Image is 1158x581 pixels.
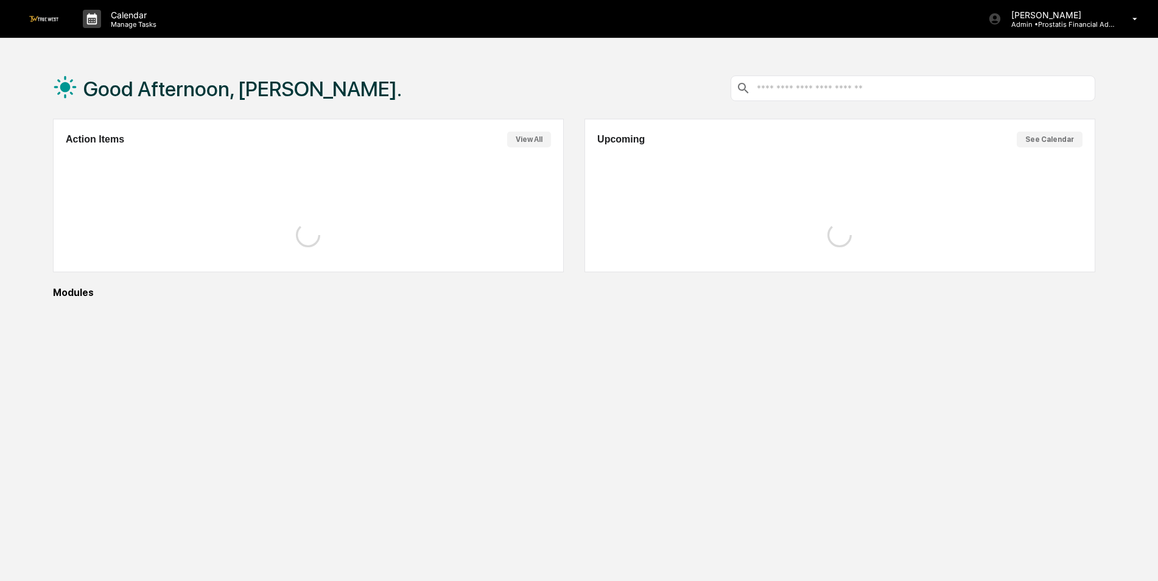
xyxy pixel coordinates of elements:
div: Modules [53,287,1095,298]
h2: Action Items [66,134,124,145]
h2: Upcoming [597,134,645,145]
button: View All [507,132,551,147]
h1: Good Afternoon, [PERSON_NAME]. [83,77,402,101]
button: See Calendar [1017,132,1083,147]
img: logo [29,16,58,21]
p: Manage Tasks [101,20,163,29]
p: [PERSON_NAME] [1002,10,1115,20]
p: Calendar [101,10,163,20]
p: Admin • Prostatis Financial Advisors [1002,20,1115,29]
